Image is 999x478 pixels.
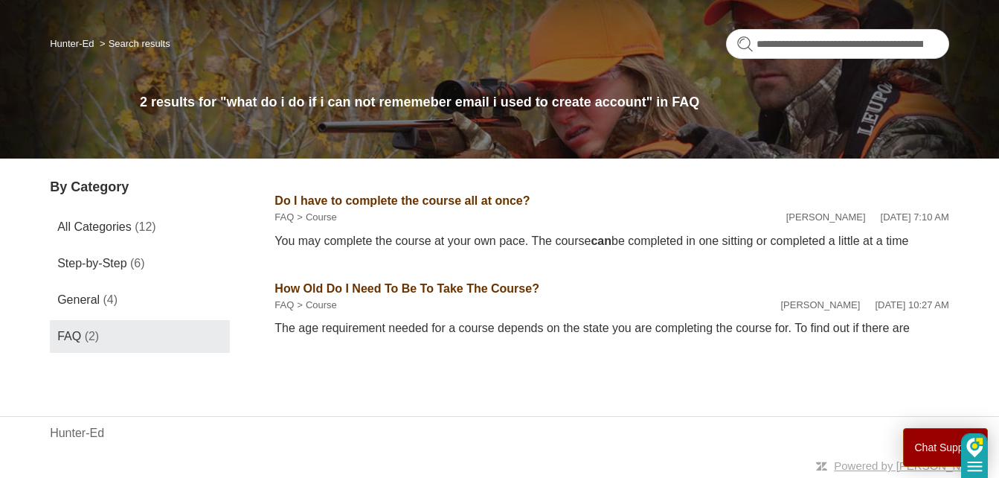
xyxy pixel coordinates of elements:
li: FAQ [274,210,294,225]
button: Chat Support [903,428,989,467]
h3: By Category [50,177,230,197]
li: Course [294,298,337,313]
span: General [57,293,100,306]
li: Hunter-Ed [50,38,97,49]
a: All Categories (12) [50,211,230,243]
li: Course [294,210,337,225]
span: FAQ [57,330,81,342]
a: FAQ [274,211,294,223]
em: can [591,235,611,247]
a: Course [306,211,337,223]
div: You may complete the course at your own pace. The course be completed in one sitting or completed... [274,232,949,250]
a: Powered by [PERSON_NAME] [834,459,988,472]
a: Course [306,299,337,310]
span: (2) [85,330,100,342]
span: (12) [135,220,155,233]
a: FAQ (2) [50,320,230,353]
li: FAQ [274,298,294,313]
a: How Old Do I Need To Be To Take The Course? [274,282,539,295]
li: [PERSON_NAME] [780,298,860,313]
a: Do I have to complete the course all at once? [274,194,530,207]
a: FAQ [274,299,294,310]
span: All Categories [57,220,132,233]
time: 05/15/2024, 10:27 [875,299,948,310]
a: Hunter-Ed [50,38,94,49]
a: Step-by-Step (6) [50,247,230,280]
li: Search results [97,38,170,49]
div: The age requirement needed for a course depends on the state you are completing the course for. T... [274,319,949,337]
li: [PERSON_NAME] [786,210,866,225]
time: 08/08/2022, 07:10 [881,211,949,223]
a: General (4) [50,284,230,316]
a: Hunter-Ed [50,424,104,442]
input: Search [726,29,949,59]
span: (6) [130,257,145,270]
span: (4) [103,293,118,306]
span: Step-by-Step [57,257,126,270]
h1: 2 results for "what do i do if i can not rememeber email i used to create account" in FAQ [140,92,949,112]
img: DzVsEph+IJtmAAAAAElFTkSuQmCC [966,438,983,458]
